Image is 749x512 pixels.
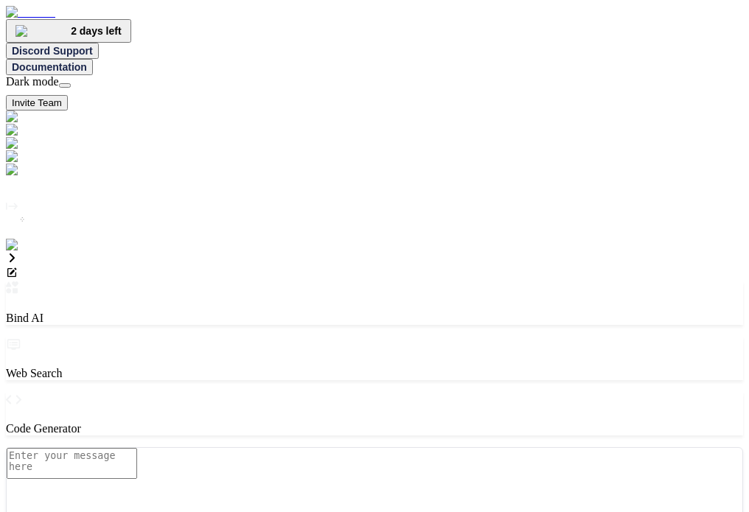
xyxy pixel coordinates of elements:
[12,61,87,73] span: Documentation
[6,239,54,252] img: settings
[15,25,71,37] img: premium
[6,19,131,43] button: premium2 days left
[6,150,72,164] img: githubDark
[6,59,93,75] button: Documentation
[6,43,99,59] button: Discord Support
[6,312,743,325] p: Bind AI
[6,111,61,124] img: darkChat
[6,164,80,177] img: cloudideIcon
[6,367,743,380] p: Web Search
[6,137,61,150] img: darkChat
[6,95,68,111] button: Invite Team
[71,25,121,37] span: 2 days left
[6,124,83,137] img: darkAi-studio
[6,6,55,19] img: Bind AI
[6,75,59,88] span: Dark mode
[12,45,93,57] span: Discord Support
[6,422,743,435] p: Code Generator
